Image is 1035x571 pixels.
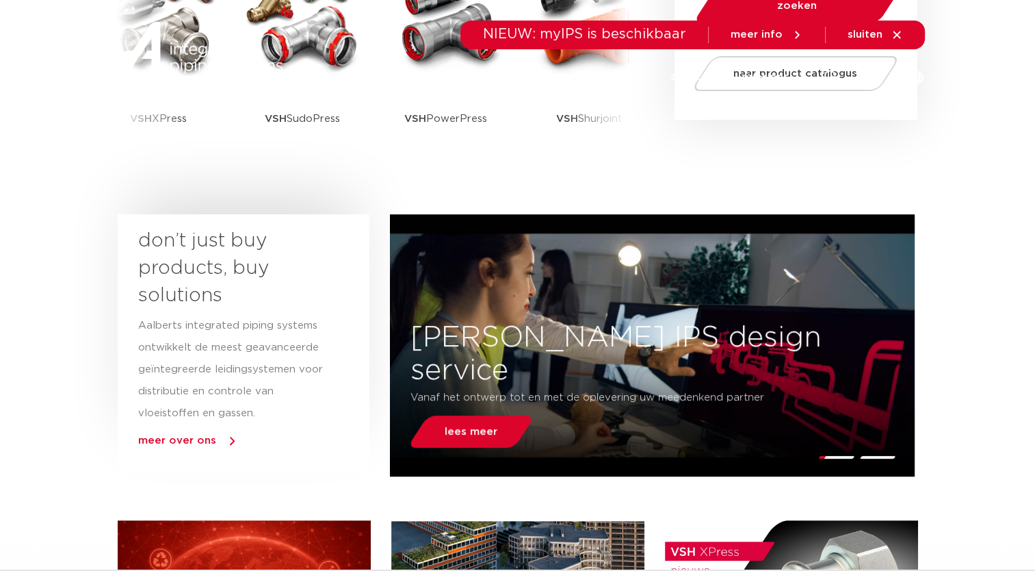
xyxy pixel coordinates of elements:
[410,387,812,409] p: Vanaf het ontwerp tot en met de oplevering uw meedenkend partner
[414,49,458,105] a: markten
[485,49,557,105] a: toepassingen
[859,456,895,459] li: Page dot 2
[138,315,324,424] p: Aalberts integrated piping systems ontwikkelt de meest geavanceerde geïntegreerde leidingsystemen...
[265,76,340,162] p: SudoPress
[556,114,578,124] strong: VSH
[390,321,915,387] h3: [PERSON_NAME] IPS design service
[265,114,287,124] strong: VSH
[741,49,788,105] a: over ons
[856,49,870,105] div: my IPS
[848,29,903,41] a: sluiten
[407,416,536,448] a: lees meer
[731,29,803,41] a: meer info
[670,49,713,105] a: services
[584,49,642,105] a: downloads
[445,427,497,437] span: lees meer
[331,49,788,105] nav: Menu
[138,227,324,309] h3: don’t just buy products, buy solutions
[138,435,216,446] a: meer over ons
[731,29,783,40] span: meer info
[404,114,426,124] strong: VSH
[848,29,882,40] span: sluiten
[818,456,854,459] li: Page dot 1
[130,114,152,124] strong: VSH
[130,76,187,162] p: XPress
[331,49,387,105] a: producten
[556,76,623,162] p: Shurjoint
[404,76,487,162] p: PowerPress
[483,27,686,41] span: NIEUW: myIPS is beschikbaar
